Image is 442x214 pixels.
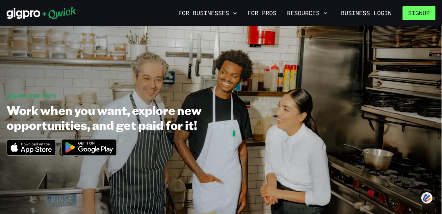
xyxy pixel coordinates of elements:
img: Get it on Google Play [57,135,121,160]
a: Download on the App Store [7,150,56,157]
button: Signup [403,6,435,20]
img: svg+xml;base64,PHN2ZyB3aWR0aD0iNDQiIGhlaWdodD0iNDQiIHZpZXdCb3g9IjAgMCA0NCA0NCIgZmlsbD0ibm9uZSIgeG... [421,192,432,204]
a: Business Login [335,6,397,20]
span: GIGPRO FOR PROS [7,93,56,99]
button: Resources [284,8,330,19]
h1: Work when you want, explore new opportunities, and get paid for it! [7,103,264,132]
button: For Businesses [176,8,240,19]
a: For Pros [245,8,279,19]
